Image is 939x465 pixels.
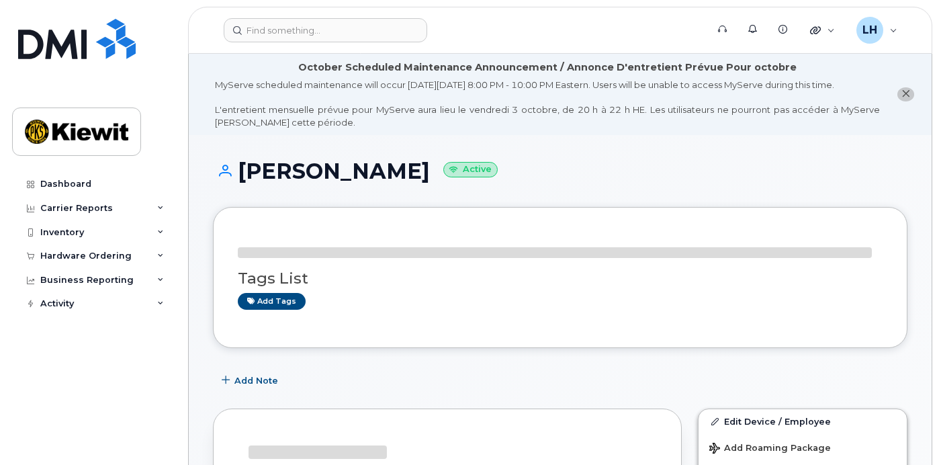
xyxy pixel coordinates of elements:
[699,433,907,461] button: Add Roaming Package
[298,60,797,75] div: October Scheduled Maintenance Announcement / Annonce D'entretient Prévue Pour octobre
[234,374,278,387] span: Add Note
[238,270,883,287] h3: Tags List
[215,79,880,128] div: MyServe scheduled maintenance will occur [DATE][DATE] 8:00 PM - 10:00 PM Eastern. Users will be u...
[897,87,914,101] button: close notification
[443,162,498,177] small: Active
[213,159,907,183] h1: [PERSON_NAME]
[699,409,907,433] a: Edit Device / Employee
[709,443,831,456] span: Add Roaming Package
[238,293,306,310] a: Add tags
[213,368,289,392] button: Add Note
